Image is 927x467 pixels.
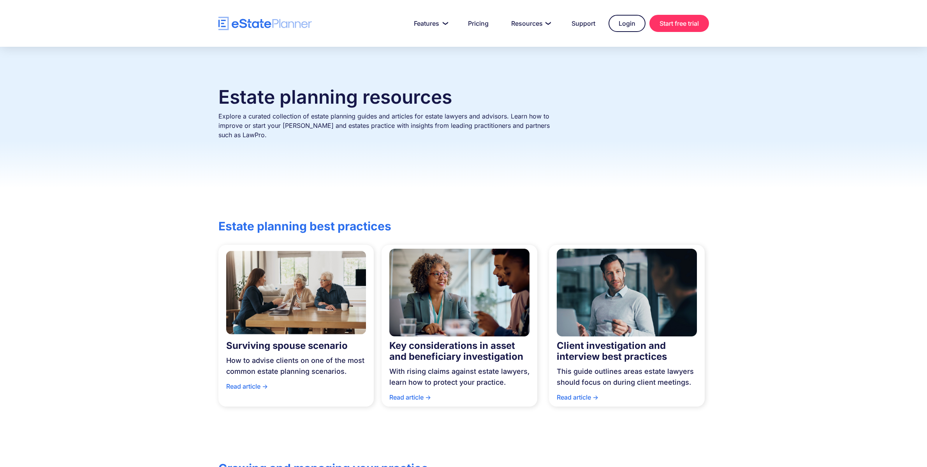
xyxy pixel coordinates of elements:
p: Explore a curated collection of estate planning guides and articles for estate lawyers and adviso... [218,111,562,149]
a: Features [405,16,455,31]
h2: Estate planning best practices [218,219,439,233]
div: Surviving spouse scenario [226,340,366,351]
a: Support [562,16,605,31]
div: How to advise clients on one of the most common estate planning scenarios. [226,351,366,381]
a: Resources [502,16,558,31]
div: Read article -> [557,392,697,407]
h1: Estate planning resources [218,86,709,108]
a: Pricing [459,16,498,31]
a: Start free trial [649,15,709,32]
a: Login [609,15,646,32]
a: Client investigation and interview best practicesThis guide outlines areas estate lawyers should ... [549,245,705,407]
div: This guide outlines areas estate lawyers should focus on during client meetings. [557,362,697,392]
div: Client investigation and interview best practices [557,340,697,362]
a: Key considerations in asset and beneficiary investigationWith rising claims against estate lawyer... [382,245,537,407]
a: home [218,17,312,30]
a: Surviving spouse scenarioHow to advise clients on one of the most common estate planning scenario... [218,245,374,407]
div: Read article -> [226,381,366,396]
div: Key considerations in asset and beneficiary investigation [389,340,529,362]
div: With rising claims against estate lawyers, learn how to protect your practice. [389,362,529,392]
div: Read article -> [389,392,529,407]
